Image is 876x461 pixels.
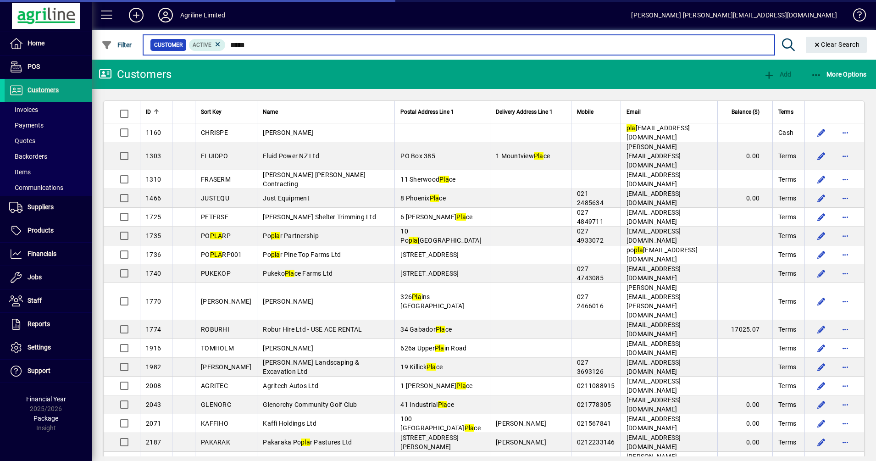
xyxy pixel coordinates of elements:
[180,8,225,22] div: Agriline Limited
[5,243,92,266] a: Financials
[814,294,829,309] button: Edit
[627,107,641,117] span: Email
[9,184,63,191] span: Communications
[263,298,313,305] span: [PERSON_NAME]
[146,270,161,277] span: 1740
[838,435,853,450] button: More options
[146,298,161,305] span: 1770
[627,228,681,244] span: [EMAIL_ADDRESS][DOMAIN_NAME]
[577,228,604,244] span: 027 4933072
[806,37,867,53] button: Clear
[838,228,853,243] button: More options
[146,152,161,160] span: 1303
[778,151,796,161] span: Terms
[5,196,92,219] a: Suppliers
[263,344,313,352] span: [PERSON_NAME]
[577,420,611,427] span: 021567841
[814,322,829,337] button: Edit
[627,209,681,225] span: [EMAIL_ADDRESS][DOMAIN_NAME]
[400,176,455,183] span: 11 Sherwood ce
[778,250,796,259] span: Terms
[814,341,829,355] button: Edit
[778,362,796,372] span: Terms
[201,194,229,202] span: JUSTEQU
[838,149,853,163] button: More options
[577,439,615,446] span: 0212233146
[400,270,459,277] span: [STREET_ADDRESS]
[627,143,681,169] span: [PERSON_NAME][EMAIL_ADDRESS][DOMAIN_NAME]
[814,125,829,140] button: Edit
[9,168,31,176] span: Items
[627,359,681,375] span: [EMAIL_ADDRESS][DOMAIN_NAME]
[838,247,853,262] button: More options
[201,326,229,333] span: ROBURHI
[301,439,310,446] em: pla
[811,71,867,78] span: More Options
[400,194,446,202] span: 8 Phoenix ce
[210,251,222,258] em: PLA
[28,297,42,304] span: Staff
[435,344,444,352] em: Pla
[778,419,796,428] span: Terms
[400,213,472,221] span: 6 [PERSON_NAME] ce
[846,2,865,32] a: Knowledge Base
[146,194,161,202] span: 1466
[577,107,615,117] div: Mobile
[723,107,768,117] div: Balance ($)
[634,246,643,254] em: pla
[778,269,796,278] span: Terms
[400,228,482,244] span: 10 Po [GEOGRAPHIC_DATA]
[813,41,860,48] span: Clear Search
[5,336,92,359] a: Settings
[814,210,829,224] button: Edit
[146,232,161,239] span: 1735
[412,293,421,300] em: Pla
[577,293,604,310] span: 027 2466016
[400,401,454,408] span: 41 Industrial ce
[28,273,42,281] span: Jobs
[761,66,793,83] button: Add
[263,171,366,188] span: [PERSON_NAME] [PERSON_NAME] Contracting
[146,439,161,446] span: 2187
[263,401,357,408] span: Glenorchy Community Golf Club
[627,415,681,432] span: [EMAIL_ADDRESS][DOMAIN_NAME]
[5,117,92,133] a: Payments
[427,363,436,371] em: Pla
[400,363,443,371] span: 19 Killick ce
[210,232,222,239] em: PLA
[778,128,793,137] span: Cash
[28,344,51,351] span: Settings
[28,227,54,234] span: Products
[99,37,134,53] button: Filter
[400,382,472,389] span: 1 [PERSON_NAME] ce
[838,397,853,412] button: More options
[146,213,161,221] span: 1725
[263,129,313,136] span: [PERSON_NAME]
[717,142,772,170] td: 0.00
[263,326,362,333] span: Robur Hire Ltd - USE ACE RENTAL
[263,359,359,375] span: [PERSON_NAME] Landscaping & Excavation Ltd
[201,152,228,160] span: FLUIDPO
[28,63,40,70] span: POS
[577,382,615,389] span: 0211088915
[627,107,712,117] div: Email
[439,176,449,183] em: Pla
[5,149,92,164] a: Backorders
[778,325,796,334] span: Terms
[627,284,681,319] span: [PERSON_NAME][EMAIL_ADDRESS][PERSON_NAME][DOMAIN_NAME]
[717,414,772,433] td: 0.00
[838,210,853,224] button: More options
[627,434,681,450] span: [EMAIL_ADDRESS][DOMAIN_NAME]
[201,401,231,408] span: GLENORC
[496,107,553,117] span: Delivery Address Line 1
[5,313,92,336] a: Reports
[838,125,853,140] button: More options
[809,66,869,83] button: More Options
[838,294,853,309] button: More options
[496,152,550,160] span: 1 Mountview ce
[778,194,796,203] span: Terms
[201,382,228,389] span: AGRITEC
[28,203,54,211] span: Suppliers
[263,270,333,277] span: Pukeko ce Farms Ltd
[778,231,796,240] span: Terms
